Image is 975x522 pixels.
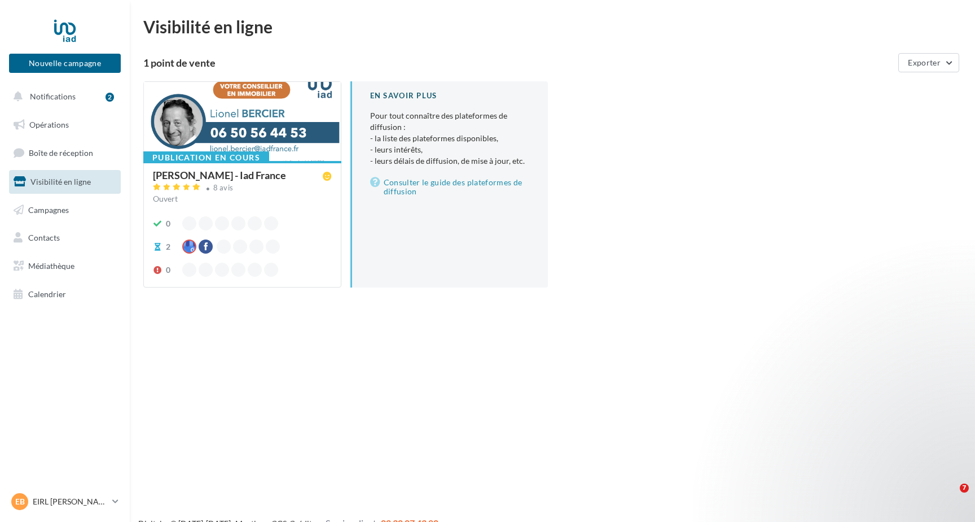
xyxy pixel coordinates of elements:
[7,282,123,306] a: Calendrier
[7,141,123,165] a: Boîte de réception
[33,496,108,507] p: EIRL [PERSON_NAME]
[370,110,530,167] p: Pour tout connaître des plateformes de diffusion :
[370,176,530,198] a: Consulter le guide des plateformes de diffusion
[153,182,332,195] a: 8 avis
[7,113,123,137] a: Opérations
[7,198,123,222] a: Campagnes
[15,496,25,507] span: EB
[7,254,123,278] a: Médiathèque
[908,58,941,67] span: Exporter
[7,226,123,250] a: Contacts
[166,241,170,253] div: 2
[28,233,60,242] span: Contacts
[143,18,961,35] div: Visibilité en ligne
[370,133,530,144] li: - la liste des plateformes disponibles,
[29,120,69,129] span: Opérations
[153,170,286,180] div: [PERSON_NAME] - Iad France
[370,90,530,101] div: En savoir plus
[143,151,269,164] div: Publication en cours
[9,54,121,73] button: Nouvelle campagne
[28,261,74,271] span: Médiathèque
[30,177,91,186] span: Visibilité en ligne
[106,93,114,102] div: 2
[166,218,170,229] div: 0
[370,155,530,167] li: - leurs délais de diffusion, de mise à jour, etc.
[213,184,234,192] div: 8 avis
[960,484,969,493] span: 7
[29,148,93,158] span: Boîte de réception
[898,53,959,72] button: Exporter
[30,92,76,101] span: Notifications
[7,85,118,108] button: Notifications 2
[153,194,178,203] span: Ouvert
[9,491,121,512] a: EB EIRL [PERSON_NAME]
[7,170,123,194] a: Visibilité en ligne
[143,58,894,68] div: 1 point de vente
[28,289,66,299] span: Calendrier
[166,264,170,276] div: 0
[370,144,530,155] li: - leurs intérêts,
[28,205,69,214] span: Campagnes
[937,484,964,511] iframe: Intercom live chat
